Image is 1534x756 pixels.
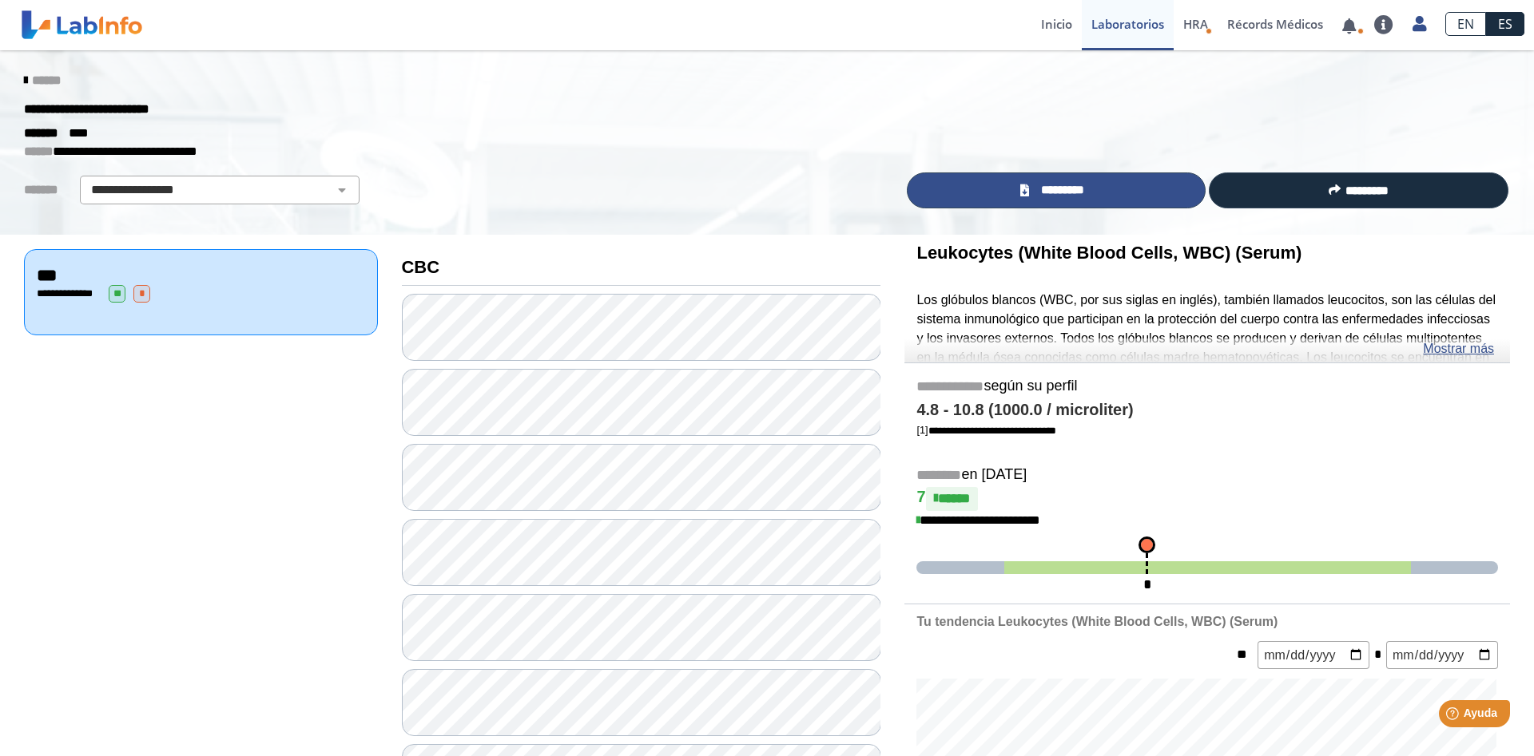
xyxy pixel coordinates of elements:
p: Los glóbulos blancos (WBC, por sus siglas en inglés), también llamados leucocitos, son las célula... [916,291,1498,462]
h5: en [DATE] [916,466,1498,485]
h5: según su perfil [916,378,1498,396]
iframe: Help widget launcher [1392,694,1516,738]
span: HRA [1183,16,1208,32]
input: mm/dd/yyyy [1258,641,1369,669]
h4: 4.8 - 10.8 (1000.0 / microliter) [916,401,1498,420]
a: EN [1445,12,1486,36]
a: ES [1486,12,1524,36]
h4: 7 [916,487,1498,511]
input: mm/dd/yyyy [1386,641,1498,669]
b: Tu tendencia Leukocytes (White Blood Cells, WBC) (Serum) [916,615,1278,628]
b: Leukocytes (White Blood Cells, WBC) (Serum) [916,243,1302,263]
b: CBC [402,257,440,277]
a: [1] [916,424,1055,436]
a: Mostrar más [1423,339,1494,358]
